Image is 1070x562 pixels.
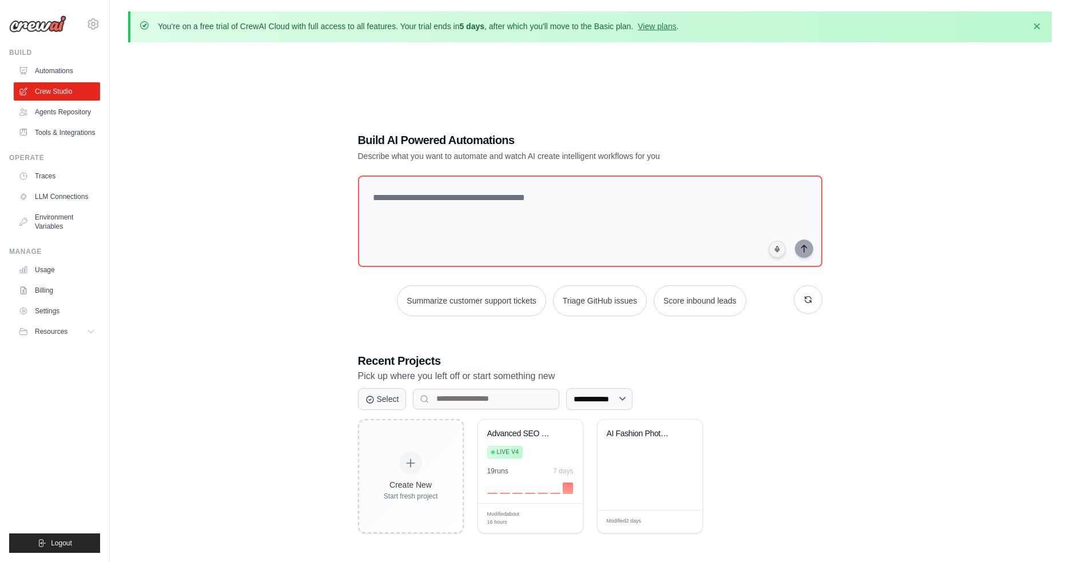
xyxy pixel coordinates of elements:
[550,493,560,494] div: Day 6: 1 executions
[14,281,100,300] a: Billing
[14,322,100,341] button: Resources
[9,48,100,57] div: Build
[638,22,676,31] a: View plans
[459,22,484,31] strong: 5 days
[14,261,100,279] a: Usage
[14,103,100,121] a: Agents Repository
[487,493,498,494] div: Day 1: 0 executions
[9,15,66,33] img: Logo
[607,429,676,439] div: AI Fashion Photography Generator
[384,479,438,491] div: Create New
[522,514,543,523] span: Manage
[512,493,523,494] div: Day 3: 0 executions
[769,241,786,258] button: Click to speak your automation idea
[358,353,822,369] h3: Recent Projects
[358,369,822,384] p: Pick up where you left off or start something new
[675,517,685,526] span: Edit
[358,388,407,410] button: Select
[553,285,647,316] button: Triage GitHub issues
[555,514,565,523] span: Edit
[522,514,551,523] div: Manage deployment
[9,247,100,256] div: Manage
[397,285,546,316] button: Summarize customer support tickets
[553,467,573,476] div: 7 days
[358,132,742,148] h1: Build AI Powered Automations
[794,285,822,314] button: Get new suggestions
[14,302,100,320] a: Settings
[14,167,100,185] a: Traces
[487,480,574,494] div: Activity over last 7 days
[14,188,100,206] a: LLM Connections
[497,448,519,457] span: Live v4
[487,429,556,439] div: Advanced SEO Blog Engine - 2500+ Words, Human-Like, Rapid Conversion
[525,493,535,494] div: Day 4: 0 executions
[158,21,679,32] p: You're on a free trial of CrewAI Cloud with full access to all features. Your trial ends in , aft...
[14,123,100,142] a: Tools & Integrations
[14,208,100,236] a: Environment Variables
[654,285,746,316] button: Score inbound leads
[384,492,438,501] div: Start fresh project
[487,467,508,476] div: 19 run s
[500,493,510,494] div: Day 2: 0 executions
[563,483,573,494] div: Day 7: 18 executions
[51,539,72,548] span: Logout
[35,327,67,336] span: Resources
[487,511,523,526] span: Modified about 16 hours
[14,82,100,101] a: Crew Studio
[607,517,642,525] span: Modified 2 days
[9,153,100,162] div: Operate
[9,533,100,553] button: Logout
[14,62,100,80] a: Automations
[538,493,548,494] div: Day 5: 0 executions
[358,150,742,162] p: Describe what you want to automate and watch AI create intelligent workflows for you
